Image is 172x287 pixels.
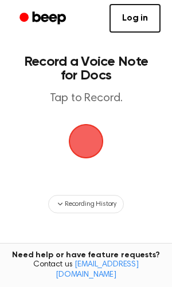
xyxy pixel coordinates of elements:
[110,4,161,33] a: Log in
[11,7,76,30] a: Beep
[21,91,151,106] p: Tap to Record.
[7,260,165,280] span: Contact us
[56,261,139,279] a: [EMAIL_ADDRESS][DOMAIN_NAME]
[69,124,103,158] button: Beep Logo
[65,199,116,209] span: Recording History
[21,55,151,82] h1: Record a Voice Note for Docs
[48,195,124,213] button: Recording History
